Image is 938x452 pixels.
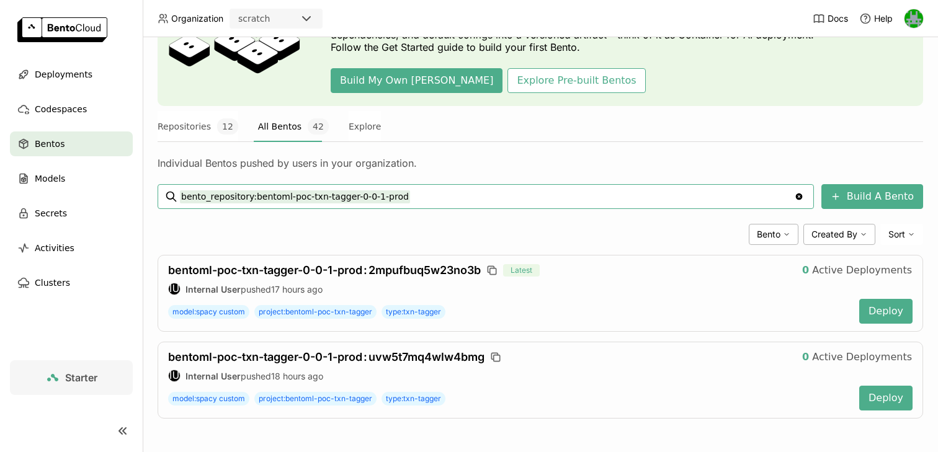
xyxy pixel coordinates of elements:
button: Repositories [158,111,238,142]
strong: 0 [802,264,809,277]
img: Sean Hickey [904,9,923,28]
svg: Clear value [794,192,804,202]
a: Docs [813,12,848,25]
a: Starter [10,360,133,395]
input: Search [180,187,794,206]
a: Codespaces [10,97,133,122]
div: Sort [880,224,923,245]
span: 12 [217,118,238,135]
span: Activities [35,241,74,255]
div: pushed [168,283,849,295]
span: Deployments [35,67,92,82]
span: Created By [811,229,857,240]
div: Individual Bentos pushed by users in your organization. [158,157,923,169]
span: Bentos [35,136,65,151]
div: pushed [168,370,849,382]
div: IU [169,283,180,295]
span: Models [35,171,65,186]
button: Explore [349,111,382,142]
span: bentoml-poc-txn-tagger-0-0-1-prod 2mpufbuq5w23no3b [168,264,481,277]
a: bentoml-poc-txn-tagger-0-0-1-prod:uvw5t7mq4wlw4bmg [168,350,485,364]
span: : [364,264,367,277]
span: model:spacy custom [168,392,249,405]
span: Active Deployments [812,351,912,363]
button: Build My Own [PERSON_NAME] [331,68,502,93]
div: Internal User [168,283,181,295]
button: Deploy [859,386,913,410]
div: Help [859,12,893,25]
a: Secrets [10,201,133,226]
input: Selected scratch. [271,13,272,25]
div: IU [169,370,180,381]
div: scratch [238,12,270,25]
span: type:txn-tagger [382,305,445,319]
a: Models [10,166,133,191]
span: Starter [65,371,97,384]
button: Deploy [859,299,913,324]
div: Bento [749,224,798,245]
span: project:bentoml-poc-txn-tagger [254,305,377,319]
span: type:txn-tagger [382,392,445,405]
a: bentoml-poc-txn-tagger-0-0-1-prod:2mpufbuq5w23no3b [168,264,481,277]
strong: Internal User [185,371,241,381]
span: : [364,350,367,363]
button: Build A Bento [821,184,923,209]
span: Clusters [35,275,70,290]
button: 0Active Deployments [793,345,921,370]
span: 42 [308,118,329,135]
span: Bento [757,229,780,240]
span: Active Deployments [812,264,912,277]
span: Secrets [35,206,67,221]
button: All Bentos [258,111,329,142]
a: Bentos [10,131,133,156]
span: 17 hours ago [271,284,323,295]
span: Codespaces [35,102,87,117]
button: Explore Pre-built Bentos [507,68,645,93]
div: Created By [803,224,875,245]
img: logo [17,17,107,42]
span: Sort [888,229,905,240]
span: Organization [171,13,223,24]
strong: 0 [802,351,809,363]
strong: Internal User [185,284,241,295]
span: Docs [828,13,848,24]
a: Activities [10,236,133,260]
button: 0Active Deployments [793,258,921,283]
span: Help [874,13,893,24]
span: 18 hours ago [271,371,323,381]
a: Deployments [10,62,133,87]
span: bentoml-poc-txn-tagger-0-0-1-prod uvw5t7mq4wlw4bmg [168,350,485,363]
span: Latest [503,264,540,277]
a: Clusters [10,270,133,295]
span: project:bentoml-poc-txn-tagger [254,392,377,405]
span: model:spacy custom [168,305,249,319]
div: Internal User [168,370,181,382]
